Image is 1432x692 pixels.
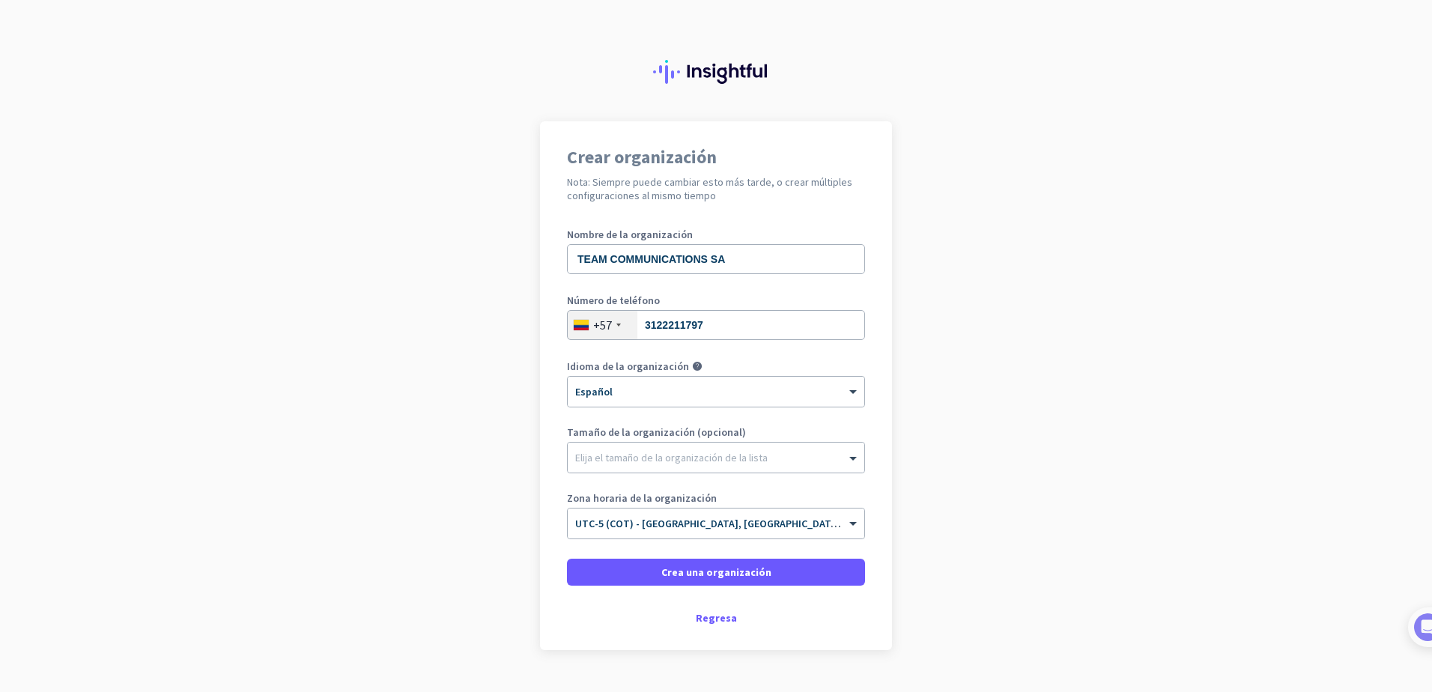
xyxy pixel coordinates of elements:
i: help [692,361,703,371]
h2: Nota: Siempre puede cambiar esto más tarde, o crear múltiples configuraciones al mismo tiempo [567,175,865,202]
label: Nombre de la organización [567,229,865,240]
div: +57 [593,318,612,333]
label: Zona horaria de la organización [567,493,865,503]
label: Idioma de la organización [567,361,689,371]
label: Tamaño de la organización (opcional) [567,427,865,437]
button: Crea una organización [567,559,865,586]
h1: Crear organización [567,148,865,166]
span: Crea una organización [661,565,771,580]
input: ¿Cuál es el nombre de su empresa? [567,244,865,274]
img: Insightful [653,60,779,84]
input: 601 2345678 [567,310,865,340]
div: Regresa [567,613,865,623]
label: Número de teléfono [567,295,865,306]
